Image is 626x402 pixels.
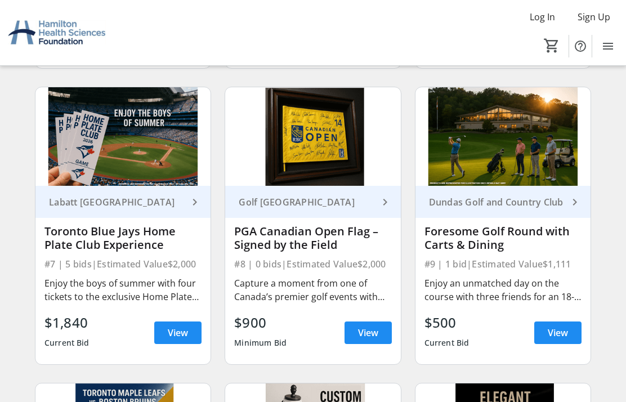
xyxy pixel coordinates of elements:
[424,225,582,252] div: Foresome Golf Round with Carts & Dining
[7,5,107,61] img: Hamilton Health Sciences Foundation's Logo
[44,225,202,252] div: Toronto Blue Jays Home Plate Club Experience
[542,35,562,56] button: Cart
[569,8,619,26] button: Sign Up
[234,256,391,272] div: #8 | 0 bids | Estimated Value $2,000
[521,8,564,26] button: Log In
[569,35,592,57] button: Help
[415,87,591,186] img: Foresome Golf Round with Carts & Dining
[530,10,555,24] span: Log In
[424,276,582,303] div: Enjoy an unmatched day on the course with three friends for an 18-hole round of golf, complete wi...
[415,186,591,218] a: Dundas Golf and Country Club
[44,276,202,303] div: Enjoy the boys of summer with four tickets to the exclusive Home Plate Club for a 2026 Toronto Bl...
[234,276,391,303] div: Capture a moment from one of Canada’s premier golf events with this official PGA Canadian Open fl...
[568,195,582,209] mat-icon: keyboard_arrow_right
[35,186,211,218] a: Labatt [GEOGRAPHIC_DATA]
[578,10,610,24] span: Sign Up
[44,256,202,272] div: #7 | 5 bids | Estimated Value $2,000
[225,186,400,218] a: Golf [GEOGRAPHIC_DATA]
[345,321,392,344] a: View
[234,225,391,252] div: PGA Canadian Open Flag – Signed by the Field
[44,333,90,353] div: Current Bid
[225,87,400,186] img: PGA Canadian Open Flag – Signed by the Field
[154,321,202,344] a: View
[424,256,582,272] div: #9 | 1 bid | Estimated Value $1,111
[44,196,188,208] div: Labatt [GEOGRAPHIC_DATA]
[168,326,188,340] span: View
[534,321,582,344] a: View
[548,326,568,340] span: View
[35,87,211,186] img: Toronto Blue Jays Home Plate Club Experience
[378,195,392,209] mat-icon: keyboard_arrow_right
[597,35,619,57] button: Menu
[188,195,202,209] mat-icon: keyboard_arrow_right
[234,312,287,333] div: $900
[44,312,90,333] div: $1,840
[234,333,287,353] div: Minimum Bid
[424,333,470,353] div: Current Bid
[234,196,378,208] div: Golf [GEOGRAPHIC_DATA]
[358,326,378,340] span: View
[424,312,470,333] div: $500
[424,196,568,208] div: Dundas Golf and Country Club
